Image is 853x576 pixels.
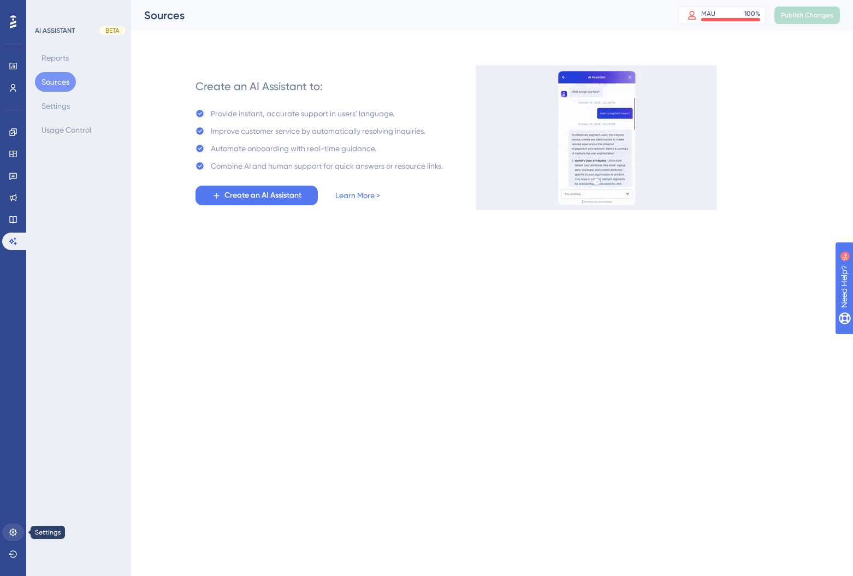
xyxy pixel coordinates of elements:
[35,48,75,68] button: Reports
[196,186,318,205] button: Create an AI Assistant
[807,533,840,566] iframe: UserGuiding AI Assistant Launcher
[744,9,760,18] div: 100 %
[211,159,443,173] div: Combine AI and human support for quick answers or resource links.
[196,79,323,94] div: Create an AI Assistant to:
[35,72,76,92] button: Sources
[74,5,81,14] div: 9+
[35,26,75,35] div: AI ASSISTANT
[211,124,425,138] div: Improve customer service by automatically resolving inquiries.
[781,11,833,20] span: Publish Changes
[476,65,717,210] img: 536038c8a6906fa413afa21d633a6c1c.gif
[211,107,394,120] div: Provide instant, accurate support in users' language.
[99,26,126,35] div: BETA
[774,7,840,24] button: Publish Changes
[211,142,376,155] div: Automate onboarding with real-time guidance.
[701,9,715,18] div: MAU
[224,189,301,202] span: Create an AI Assistant
[35,120,98,140] button: Usage Control
[26,3,69,16] span: Need Help?
[35,96,76,116] button: Settings
[335,189,380,202] a: Learn More >
[144,8,651,23] div: Sources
